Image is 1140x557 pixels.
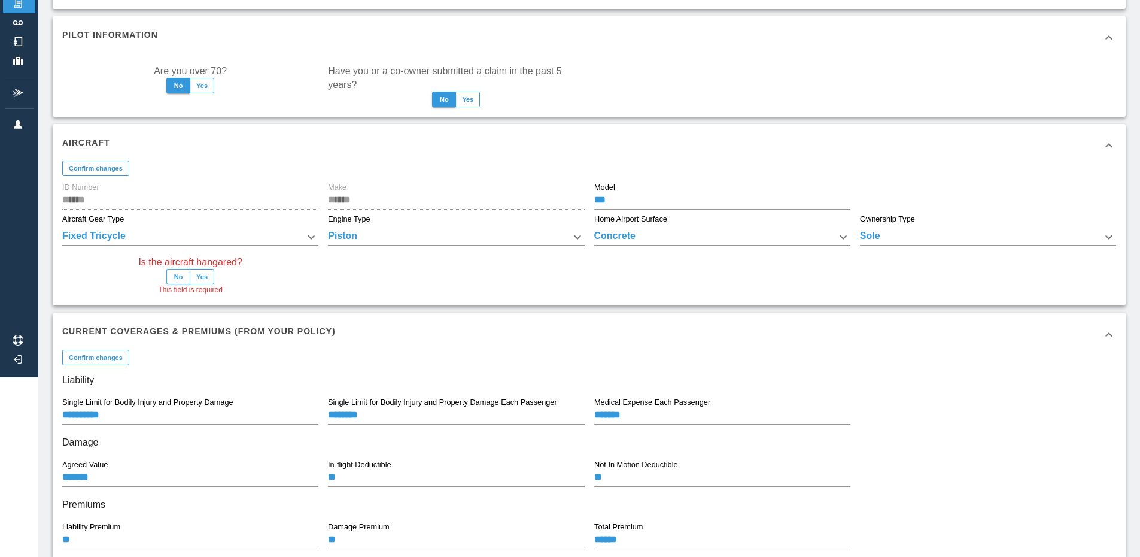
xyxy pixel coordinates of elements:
h6: Aircraft [62,136,110,149]
label: Model [594,182,615,193]
label: Make [328,182,346,193]
button: Confirm changes [62,350,129,365]
button: No [432,92,456,107]
label: Engine Type [328,214,370,225]
button: Yes [190,78,214,93]
button: No [166,78,190,93]
label: ID Number [62,182,99,193]
h6: Pilot Information [62,28,158,41]
div: Fixed Tricycle [62,229,318,246]
label: Not In Motion Deductible [594,459,678,470]
span: This field is required [158,284,222,296]
label: Single Limit for Bodily Injury and Property Damage [62,397,233,408]
label: Total Premium [594,522,643,532]
button: Confirm changes [62,161,129,176]
label: Is the aircraft hangared? [138,255,242,269]
h6: Liability [62,372,1116,389]
h6: Premiums [62,497,1116,513]
label: Liability Premium [62,522,120,532]
label: Ownership Type [860,214,915,225]
div: Sole [860,229,1116,246]
div: Piston [328,229,584,246]
div: Aircraft [53,124,1126,167]
label: Home Airport Surface [594,214,667,225]
label: Single Limit for Bodily Injury and Property Damage Each Passenger [328,397,557,408]
label: Are you over 70? [154,64,227,78]
label: Aircraft Gear Type [62,214,124,225]
div: Current Coverages & Premiums (from your policy) [53,313,1126,356]
label: Damage Premium [328,522,390,532]
button: Yes [455,92,480,107]
div: Pilot Information [53,16,1126,59]
label: Medical Expense Each Passenger [594,397,710,408]
label: Agreed Value [62,459,108,470]
h6: Damage [62,434,1116,451]
label: In-flight Deductible [328,459,391,470]
h6: Current Coverages & Premiums (from your policy) [62,325,336,338]
button: Yes [190,269,214,284]
label: Have you or a co-owner submitted a claim in the past 5 years? [328,64,584,92]
button: No [166,269,190,284]
div: Concrete [594,229,850,246]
